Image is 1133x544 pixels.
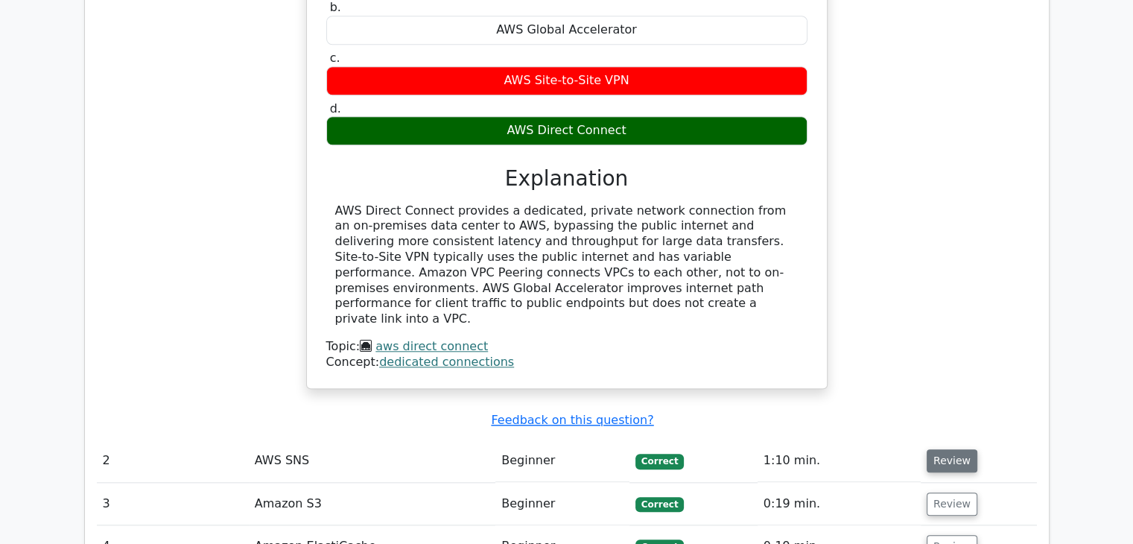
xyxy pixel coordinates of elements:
[495,483,629,525] td: Beginner
[335,203,799,327] div: AWS Direct Connect provides a dedicated, private network connection from an on-premises data cent...
[635,497,684,512] span: Correct
[97,483,249,525] td: 3
[491,413,653,427] a: Feedback on this question?
[495,440,629,482] td: Beginner
[375,339,488,353] a: aws direct connect
[635,454,684,469] span: Correct
[758,440,921,482] td: 1:10 min.
[326,116,807,145] div: AWS Direct Connect
[326,16,807,45] div: AWS Global Accelerator
[330,101,341,116] span: d.
[758,483,921,525] td: 0:19 min.
[330,51,340,65] span: c.
[379,355,514,369] a: dedicated connections
[97,440,249,482] td: 2
[927,493,977,516] button: Review
[326,339,807,355] div: Topic:
[326,355,807,370] div: Concept:
[249,440,495,482] td: AWS SNS
[326,66,807,95] div: AWS Site-to-Site VPN
[249,483,495,525] td: Amazon S3
[927,449,977,472] button: Review
[335,166,799,192] h3: Explanation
